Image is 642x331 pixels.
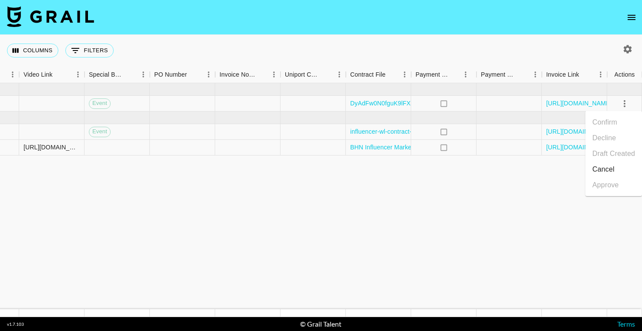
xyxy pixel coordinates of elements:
a: DyAdFw0N0fguK9lFXexLzKBEZzI31756830820723influencer-wl-contract-[PERSON_NAME].pdf [350,99,616,108]
a: [URL][DOMAIN_NAME] [546,99,612,108]
div: Payment Sent Date [476,66,542,83]
button: select merge strategy [617,96,632,111]
div: Payment Sent [411,66,476,83]
button: Sort [53,68,65,81]
a: Terms [617,320,635,328]
div: Uniport Contact Email [285,66,321,83]
div: v 1.7.103 [7,321,24,327]
a: influencer-wl-contract-[PERSON_NAME].pdf [350,127,473,136]
button: Menu [398,68,411,81]
div: Actions [615,66,635,83]
button: Menu [137,68,150,81]
button: Menu [333,68,346,81]
button: Sort [385,68,398,81]
button: Sort [187,68,199,81]
button: Menu [202,68,215,81]
div: © Grail Talent [300,320,341,328]
div: Invoice Link [546,66,579,83]
span: Event [89,128,110,136]
div: PO Number [150,66,215,83]
div: https://www.tiktok.com/@elainaefird/video/7548554904382491918?lang=en [24,143,80,152]
div: Video Link [19,66,84,83]
div: Contract File [346,66,411,83]
div: Payment Sent [416,66,449,83]
div: Contract File [350,66,385,83]
div: Special Booking Type [89,66,125,83]
button: Menu [529,68,542,81]
div: Invoice Link [542,66,607,83]
a: [URL][DOMAIN_NAME] [546,127,612,136]
span: Event [89,99,110,108]
div: Invoice Notes [215,66,280,83]
button: Show filters [65,44,114,57]
button: Menu [594,68,607,81]
button: Sort [449,68,462,81]
a: [URL][DOMAIN_NAME] [546,143,612,152]
div: PO Number [154,66,187,83]
button: Sort [517,68,529,81]
button: Sort [321,68,333,81]
div: Actions [607,66,642,83]
div: Uniport Contact Email [280,66,346,83]
button: Menu [71,68,84,81]
li: Cancel [585,162,642,177]
button: Menu [459,68,472,81]
div: Invoice Notes [220,66,255,83]
button: Sort [579,68,591,81]
button: Menu [6,68,19,81]
div: Video Link [24,66,53,83]
div: Payment Sent Date [481,66,517,83]
button: open drawer [623,9,640,26]
div: Special Booking Type [84,66,150,83]
button: Menu [267,68,280,81]
button: Sort [125,68,137,81]
a: BHN Influencer Marketing Agreement - [PERSON_NAME] REVISED.docx.pdf [350,143,564,152]
img: Grail Talent [7,6,94,27]
button: Sort [255,68,267,81]
button: Select columns [7,44,58,57]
